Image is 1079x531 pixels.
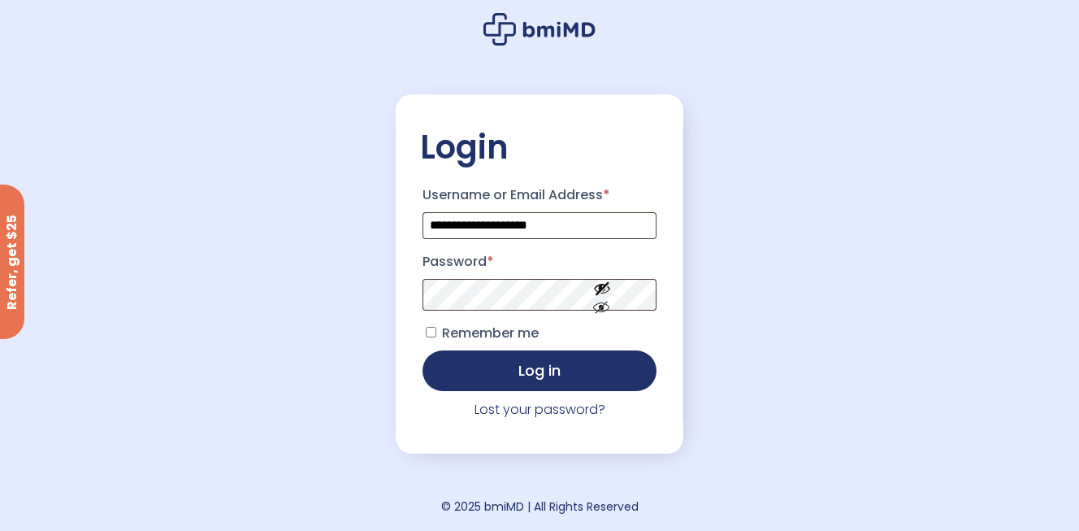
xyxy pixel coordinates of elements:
label: Password [422,249,656,275]
input: Remember me [426,327,436,337]
div: © 2025 bmiMD | All Rights Reserved [441,495,639,518]
label: Username or Email Address [422,182,656,208]
a: Lost your password? [474,400,605,419]
h2: Login [420,127,659,168]
button: Show password [557,267,648,323]
button: Log in [422,350,656,391]
span: Remember me [442,324,539,342]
